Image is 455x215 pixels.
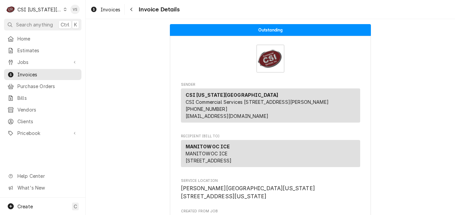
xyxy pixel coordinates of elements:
span: Bills [17,94,78,101]
a: Estimates [4,45,81,56]
a: Home [4,33,81,44]
span: Jobs [17,59,68,66]
div: Recipient (Bill To) [181,140,360,167]
span: Home [17,35,78,42]
span: Clients [17,118,78,125]
span: What's New [17,184,77,191]
span: Pricebook [17,130,68,137]
button: Search anythingCtrlK [4,19,81,30]
div: CSI Kansas City's Avatar [6,5,15,14]
img: Logo [256,45,284,73]
span: Service Location [181,185,360,200]
div: Service Location [181,178,360,201]
span: Invoices [101,6,120,13]
span: Purchase Orders [17,83,78,90]
span: Estimates [17,47,78,54]
a: Go to Help Center [4,170,81,182]
span: Help Center [17,172,77,180]
span: [PERSON_NAME][GEOGRAPHIC_DATA][US_STATE] [STREET_ADDRESS][US_STATE] [181,185,315,200]
span: CSI Commercial Services [STREET_ADDRESS][PERSON_NAME] [186,99,329,105]
div: Invoice Recipient [181,134,360,170]
strong: MANITOWOC ICE [186,144,230,149]
span: Service Location [181,178,360,184]
button: Navigate back [126,4,137,15]
strong: CSI [US_STATE][GEOGRAPHIC_DATA] [186,92,278,98]
div: CSI [US_STATE][GEOGRAPHIC_DATA] [17,6,62,13]
div: Sender [181,88,360,125]
span: MANITOWOC ICE [STREET_ADDRESS] [186,151,232,163]
a: [PHONE_NUMBER] [186,106,227,112]
a: Invoices [4,69,81,80]
div: VS [70,5,80,14]
span: Recipient (Bill To) [181,134,360,139]
span: Create [17,204,33,209]
span: Invoices [17,71,78,78]
span: Vendors [17,106,78,113]
div: Sender [181,88,360,123]
div: C [6,5,15,14]
span: Created From Job [181,209,360,214]
span: K [74,21,77,28]
div: Status [170,24,371,36]
span: C [74,203,77,210]
div: Vicky Stuesse's Avatar [70,5,80,14]
div: Invoice Sender [181,82,360,126]
div: Recipient (Bill To) [181,140,360,170]
span: Ctrl [61,21,69,28]
span: Invoice Details [137,5,179,14]
a: Go to Pricebook [4,128,81,139]
span: Outstanding [258,28,283,32]
a: Purchase Orders [4,81,81,92]
span: Search anything [16,21,53,28]
span: Sender [181,82,360,87]
a: Clients [4,116,81,127]
a: Bills [4,92,81,103]
a: Go to Jobs [4,57,81,68]
a: Vendors [4,104,81,115]
a: Invoices [88,4,123,15]
a: [EMAIL_ADDRESS][DOMAIN_NAME] [186,113,268,119]
a: Go to What's New [4,182,81,193]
